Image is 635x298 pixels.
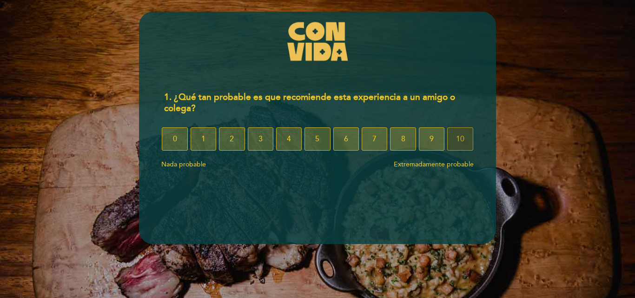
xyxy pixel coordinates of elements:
[161,160,206,168] span: Nada probable
[230,126,234,152] span: 2
[430,126,434,152] span: 9
[372,126,377,152] span: 7
[285,21,350,62] img: header_1730467758.png
[304,127,330,151] button: 5
[401,126,405,152] span: 8
[447,127,473,151] button: 10
[419,127,444,151] button: 9
[219,127,245,151] button: 2
[162,127,187,151] button: 0
[362,127,387,151] button: 7
[173,126,177,152] span: 0
[191,127,216,151] button: 1
[276,127,302,151] button: 4
[333,127,359,151] button: 6
[390,127,416,151] button: 8
[248,127,273,151] button: 3
[394,160,474,168] span: Extremadamente probable
[157,86,478,120] div: 1. ¿Qué tan probable es que recomiende esta experiencia a un amigo o colega?
[287,126,291,152] span: 4
[258,126,263,152] span: 3
[201,126,205,152] span: 1
[315,126,319,152] span: 5
[344,126,348,152] span: 6
[456,126,464,152] span: 10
